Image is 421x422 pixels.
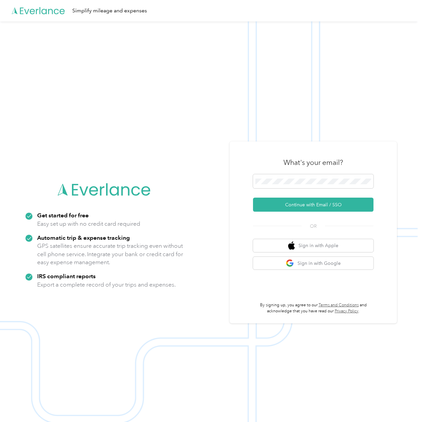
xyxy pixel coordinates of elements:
[288,241,295,250] img: apple logo
[37,234,130,241] strong: Automatic trip & expense tracking
[72,7,147,15] div: Simplify mileage and expenses
[253,239,373,252] button: apple logoSign in with Apple
[302,223,325,230] span: OR
[37,220,140,228] p: Easy set up with no credit card required
[253,198,373,212] button: Continue with Email / SSO
[37,212,89,219] strong: Get started for free
[286,259,294,268] img: google logo
[37,281,176,289] p: Export a complete record of your trips and expenses.
[37,273,96,280] strong: IRS compliant reports
[253,257,373,270] button: google logoSign in with Google
[335,309,358,314] a: Privacy Policy
[283,158,343,167] h3: What's your email?
[253,302,373,314] p: By signing up, you agree to our and acknowledge that you have read our .
[37,242,183,267] p: GPS satellites ensure accurate trip tracking even without cell phone service. Integrate your bank...
[319,303,359,308] a: Terms and Conditions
